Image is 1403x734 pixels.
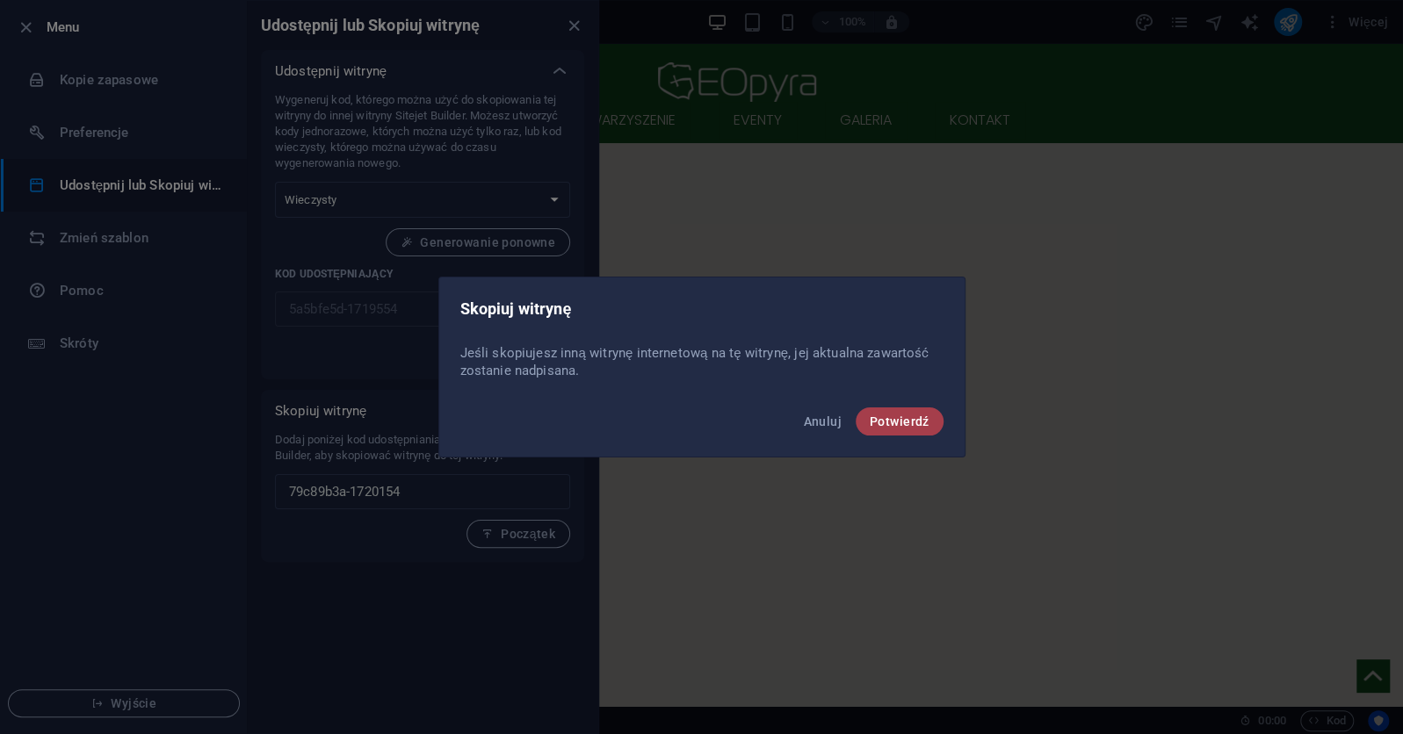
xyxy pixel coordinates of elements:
[856,407,944,435] button: Potwierdź
[803,414,841,428] span: Anuluj
[460,299,944,320] h2: Skopiuj witrynę
[796,407,848,435] button: Anuluj
[460,344,944,379] p: Jeśli skopiujesz inną witrynę internetową na tę witrynę, jej aktualna zawartość zostanie nadpisana.
[870,414,929,428] span: Potwierdź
